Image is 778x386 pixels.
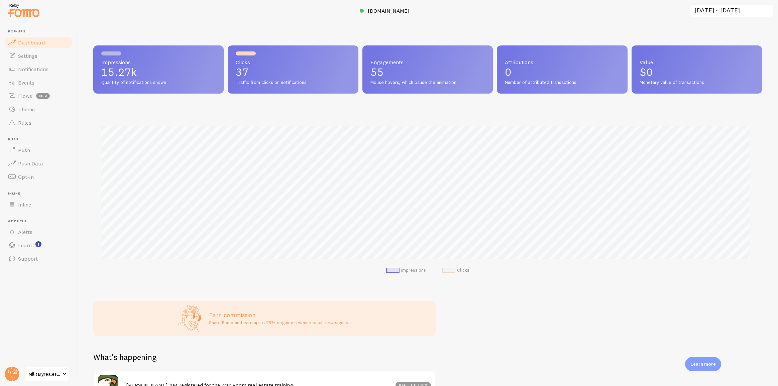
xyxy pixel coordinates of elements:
span: Support [18,255,38,262]
span: Rules [18,119,31,126]
span: Flows [18,93,32,99]
span: Traffic from clicks on notifications [236,80,350,86]
a: Inline [4,198,73,211]
a: Notifications [4,62,73,76]
span: Impressions [101,59,216,65]
span: $0 [640,66,653,79]
h2: What's happening [93,352,156,362]
span: Pop-ups [8,29,73,34]
p: 37 [236,67,350,78]
span: Events [18,79,34,86]
span: Notifications [18,66,48,73]
span: Militaryrealestateinvest [29,370,61,378]
a: Flows beta [4,89,73,103]
span: Inline [8,191,73,196]
li: Clicks [442,267,469,273]
a: Settings [4,49,73,62]
span: Push [18,147,30,153]
li: Impressions [386,267,426,273]
a: Alerts [4,225,73,239]
p: Share Fomo and earn up to 25% ongoing revenue on all new signups [209,319,351,326]
span: Mouse hovers, which pause the animation [370,80,485,86]
p: 15.27k [101,67,216,78]
a: Theme [4,103,73,116]
span: Opt-In [18,173,34,180]
span: Value [640,59,754,65]
a: Push Data [4,157,73,170]
span: Quantity of notifications shown [101,80,216,86]
span: beta [36,93,50,99]
a: Learn [4,239,73,252]
img: fomo-relay-logo-orange.svg [7,2,40,19]
span: Get Help [8,219,73,224]
p: Learn more [690,361,716,367]
span: Attributions [505,59,619,65]
a: Push [4,143,73,157]
span: Inline [18,201,31,208]
div: Learn more [685,357,721,371]
span: Theme [18,106,35,113]
span: Clicks [236,59,350,65]
a: Dashboard [4,36,73,49]
a: Opt-In [4,170,73,183]
svg: <p>Watch New Feature Tutorials!</p> [35,241,41,247]
a: Militaryrealestateinvest [24,366,69,382]
a: Events [4,76,73,89]
h3: Earn commission [209,311,351,319]
p: 55 [370,67,485,78]
span: Settings [18,52,37,59]
span: Alerts [18,229,32,235]
span: Monetary value of transactions [640,80,754,86]
a: Support [4,252,73,265]
span: Dashboard [18,39,45,46]
span: Engagements [370,59,485,65]
span: Push Data [18,160,43,167]
span: Push [8,137,73,142]
p: 0 [505,67,619,78]
span: Number of attributed transactions [505,80,619,86]
span: Learn [18,242,32,249]
a: Rules [4,116,73,129]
